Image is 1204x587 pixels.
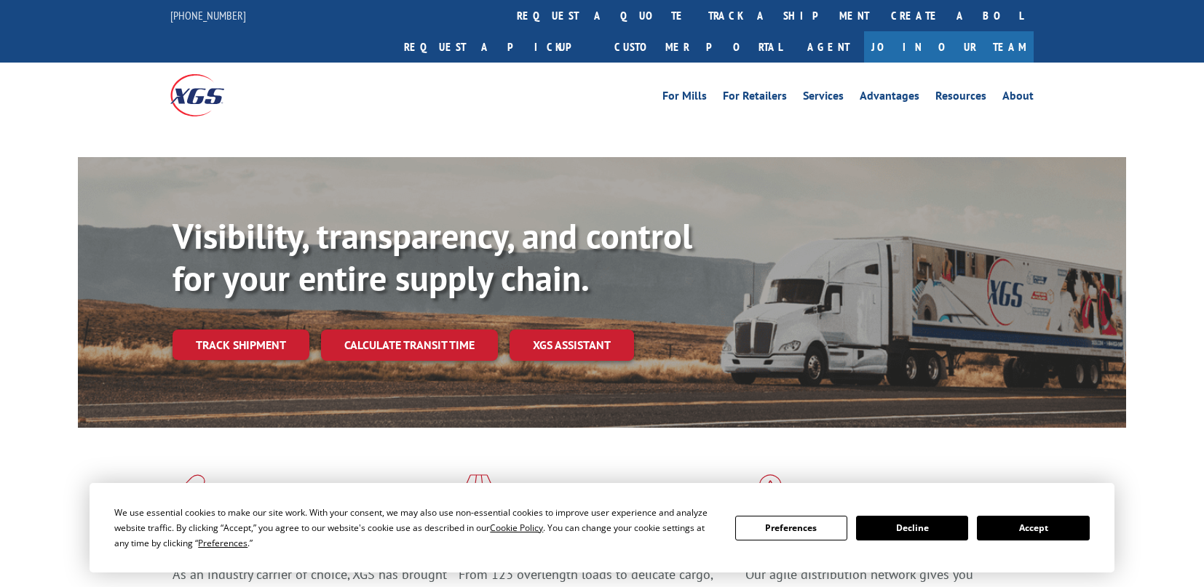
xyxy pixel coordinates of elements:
[864,31,1034,63] a: Join Our Team
[459,474,493,512] img: xgs-icon-focused-on-flooring-red
[490,522,543,534] span: Cookie Policy
[173,474,218,512] img: xgs-icon-total-supply-chain-intelligence-red
[603,31,793,63] a: Customer Portal
[935,90,986,106] a: Resources
[198,537,247,549] span: Preferences
[723,90,787,106] a: For Retailers
[803,90,844,106] a: Services
[321,330,498,361] a: Calculate transit time
[393,31,603,63] a: Request a pickup
[170,8,246,23] a: [PHONE_NUMBER]
[860,90,919,106] a: Advantages
[745,474,796,512] img: xgs-icon-flagship-distribution-model-red
[793,31,864,63] a: Agent
[977,516,1089,540] button: Accept
[856,516,968,540] button: Decline
[1002,90,1034,106] a: About
[173,330,309,360] a: Track shipment
[510,330,634,361] a: XGS ASSISTANT
[735,516,847,540] button: Preferences
[173,213,692,300] b: Visibility, transparency, and control for your entire supply chain.
[90,483,1114,572] div: Cookie Consent Prompt
[662,90,707,106] a: For Mills
[114,505,717,551] div: We use essential cookies to make our site work. With your consent, we may also use non-essential ...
